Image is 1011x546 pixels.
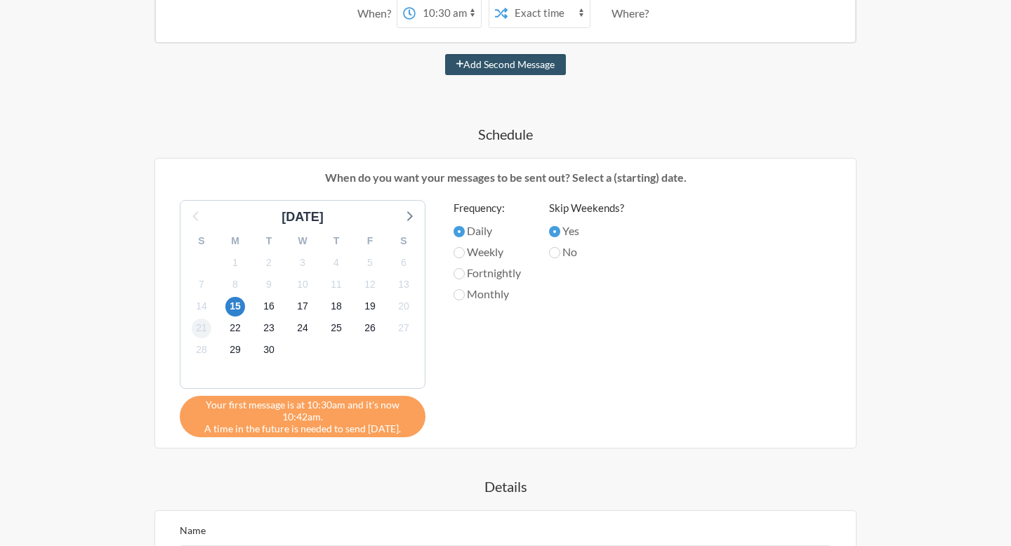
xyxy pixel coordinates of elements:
span: Monday, October 6, 2025 [394,253,414,272]
span: Wednesday, October 15, 2025 [225,297,245,317]
span: Friday, October 3, 2025 [293,253,312,272]
span: Saturday, October 4, 2025 [326,253,346,272]
input: Daily [454,226,465,237]
button: Add Second Message [445,54,567,75]
h4: Details [98,477,913,496]
span: Sunday, October 12, 2025 [360,274,380,294]
div: A time in the future is needed to send [DATE]. [180,396,425,437]
label: No [549,244,624,260]
div: S [185,230,218,252]
span: Wednesday, October 29, 2025 [225,340,245,360]
label: Frequency: [454,200,521,216]
label: Yes [549,222,624,239]
span: Thursday, October 9, 2025 [259,274,279,294]
span: Tuesday, October 7, 2025 [192,274,211,294]
input: No [549,247,560,258]
input: Weekly [454,247,465,258]
div: F [353,230,387,252]
span: Sunday, October 5, 2025 [360,253,380,272]
span: Friday, October 17, 2025 [293,297,312,317]
div: S [387,230,421,252]
span: Wednesday, October 1, 2025 [225,253,245,272]
span: Friday, October 24, 2025 [293,319,312,338]
span: Thursday, October 2, 2025 [259,253,279,272]
span: Wednesday, October 22, 2025 [225,319,245,338]
span: Thursday, October 23, 2025 [259,319,279,338]
input: Yes [549,226,560,237]
span: Sunday, October 26, 2025 [360,319,380,338]
div: M [218,230,252,252]
span: Thursday, October 16, 2025 [259,297,279,317]
span: Saturday, October 11, 2025 [326,274,346,294]
label: Skip Weekends? [549,200,624,216]
div: W [286,230,319,252]
input: Fortnightly [454,268,465,279]
span: Tuesday, October 14, 2025 [192,297,211,317]
p: When do you want your messages to be sent out? Select a (starting) date. [166,169,845,186]
label: Fortnightly [454,265,521,281]
span: Friday, October 10, 2025 [293,274,312,294]
span: Sunday, October 19, 2025 [360,297,380,317]
div: T [319,230,353,252]
span: Saturday, October 25, 2025 [326,319,346,338]
span: Thursday, October 30, 2025 [259,340,279,360]
span: Wednesday, October 8, 2025 [225,274,245,294]
input: Monthly [454,289,465,300]
span: Monday, October 27, 2025 [394,319,414,338]
span: Monday, October 13, 2025 [394,274,414,294]
span: Saturday, October 18, 2025 [326,297,346,317]
h4: Schedule [98,124,913,144]
div: [DATE] [276,208,329,227]
div: T [252,230,286,252]
span: Your first message is at 10:30am and it's now 10:42am. [190,399,415,422]
span: Monday, October 20, 2025 [394,297,414,317]
label: Daily [454,222,521,239]
label: Monthly [454,286,521,302]
label: Weekly [454,244,521,260]
label: Name [180,524,206,536]
span: Tuesday, October 28, 2025 [192,340,211,360]
span: Tuesday, October 21, 2025 [192,319,211,338]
